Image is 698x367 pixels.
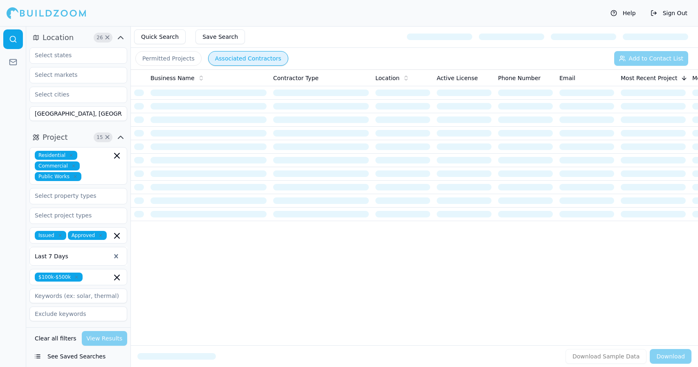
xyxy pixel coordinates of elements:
[195,29,245,44] button: Save Search
[606,7,640,20] button: Help
[30,67,117,82] input: Select markets
[104,135,110,139] span: Clear Project filters
[35,273,83,282] span: $100k-$500k
[30,208,117,223] input: Select project types
[29,349,127,364] button: See Saved Searches
[35,172,81,181] span: Public Works
[33,331,79,346] button: Clear all filters
[498,74,541,82] span: Phone Number
[96,133,104,141] span: 15
[29,31,127,44] button: Location26Clear Location filters
[29,131,127,144] button: Project15Clear Project filters
[35,161,80,170] span: Commercial
[29,289,127,303] input: Keywords (ex: solar, thermal)
[30,188,117,203] input: Select property types
[559,74,575,82] span: Email
[68,231,107,240] span: Approved
[35,151,77,160] span: Residential
[104,36,110,40] span: Clear Location filters
[35,231,66,240] span: Issued
[621,74,678,82] span: Most Recent Project
[437,74,478,82] span: Active License
[29,307,127,321] input: Exclude keywords
[29,106,127,121] input: Zipcodes (ex:91210,10001)
[134,29,186,44] button: Quick Search
[150,74,195,82] span: Business Name
[273,74,319,82] span: Contractor Type
[135,51,202,66] button: Permitted Projects
[30,48,117,63] input: Select states
[646,7,691,20] button: Sign Out
[43,32,74,43] span: Location
[30,87,117,102] input: Select cities
[96,34,104,42] span: 26
[208,51,288,66] button: Associated Contractors
[43,132,68,143] span: Project
[375,74,399,82] span: Location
